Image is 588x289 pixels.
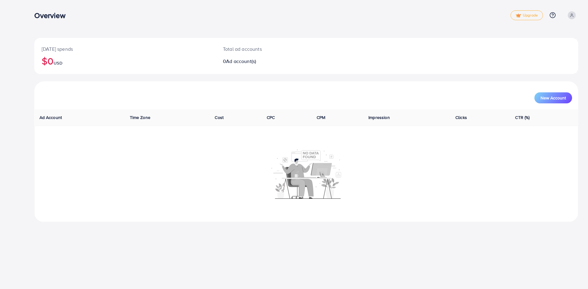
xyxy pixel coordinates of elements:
span: Clicks [455,114,467,120]
span: Cost [215,114,224,120]
span: CPC [267,114,275,120]
span: Ad account(s) [226,58,256,65]
span: Time Zone [130,114,150,120]
p: [DATE] spends [42,45,208,53]
p: Total ad accounts [223,45,344,53]
span: CPM [317,114,325,120]
span: Impression [368,114,390,120]
span: USD [54,60,62,66]
span: Upgrade [516,13,538,18]
button: New Account [534,92,572,103]
span: CTR (%) [515,114,530,120]
h3: Overview [34,11,70,20]
h2: 0 [223,58,344,64]
span: Ad Account [40,114,62,120]
img: No account [271,149,341,199]
h2: $0 [42,55,208,67]
img: tick [516,13,521,18]
a: tickUpgrade [511,10,543,20]
span: New Account [541,96,566,100]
